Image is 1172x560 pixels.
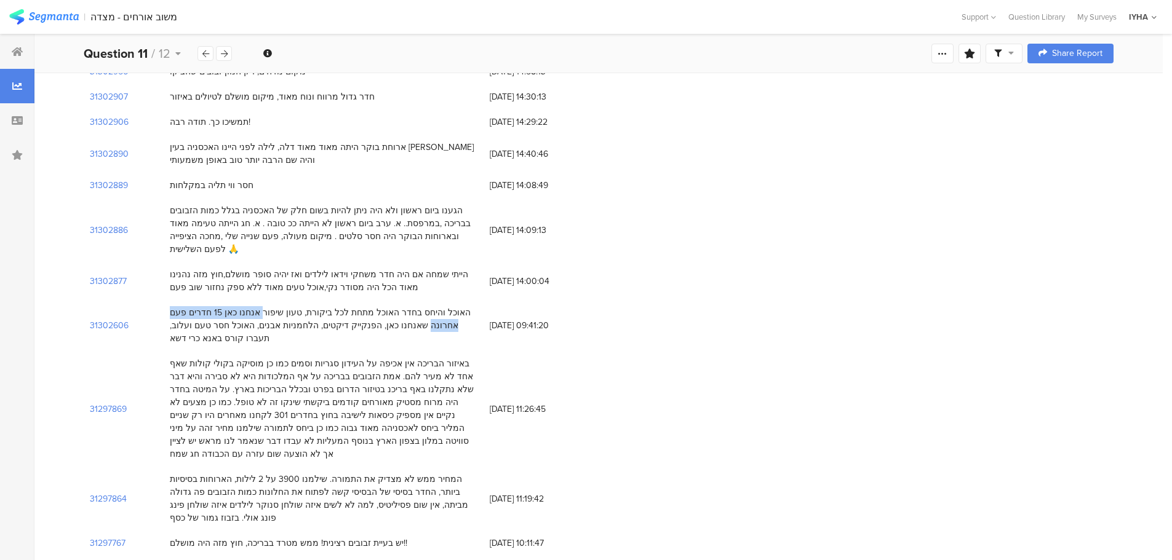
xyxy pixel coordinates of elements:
span: Share Report [1052,49,1102,58]
div: חסר ווי תליה במקלחות [170,179,253,192]
span: [DATE] 14:09:13 [490,224,588,237]
span: [DATE] 14:08:49 [490,179,588,192]
img: segmanta logo [9,9,79,25]
div: IYHA [1129,11,1148,23]
span: [DATE] 14:30:13 [490,90,588,103]
section: 31302889 [90,179,128,192]
section: 31302606 [90,319,129,332]
span: [DATE] 14:00:04 [490,275,588,288]
div: באיזור הבריכה אין אכיפה על העידון סגריות וסמים כמו כן מוסיקה בקולי קולות שאף אחד לא מעיר להם. אמת... [170,357,477,460]
section: 31297767 [90,537,126,550]
span: [DATE] 11:26:45 [490,403,588,416]
div: משוב אורחים - מצדה [90,11,177,23]
div: חדר גדול מרווח ונוח מאוד, מיקום מושלם לטיולים באיזור [170,90,375,103]
span: [DATE] 11:19:42 [490,492,588,505]
div: הגענו ביום ראשון ולא היה ניתן להיות בשום חלק של האכסניה בגלל כמות הזבובים בבריכה ,במרפסת.. א. ערב... [170,204,477,256]
div: המחיר ממש לא מצדיק את התמורה. שילמנו 3900 על 2 לילות, הארוחות בסיסיות ביותר, החדר בסיסי של הבסיסי... [170,473,477,524]
span: 12 [159,44,170,63]
span: [DATE] 14:40:46 [490,148,588,160]
section: 31302877 [90,275,127,288]
section: 31302890 [90,148,129,160]
div: יש בעיית זבובים רצינית! ממש מטרד בבריכה, חוץ מזה היה מושלם!! [170,537,407,550]
span: / [151,44,155,63]
section: 31302906 [90,116,129,128]
div: Support [962,7,996,26]
b: Question 11 [84,44,148,63]
div: האוכל והיחס בחדר האוכל מתחת לכל ביקורת, טעון שיפור אנחנו כאן 15 חדרים פעם אחרונה שאנחנו כאן, הפנק... [170,306,477,345]
span: [DATE] 14:29:22 [490,116,588,128]
div: | [84,10,86,24]
div: ארוחת בוקר היתה מאוד מאוד דלה, לילה לפני היינו האכסניה בעין [PERSON_NAME] והיה שם הרבה יותר טוב ב... [170,141,477,167]
section: 31302907 [90,90,128,103]
section: 31302886 [90,224,128,237]
div: הייתי שמחה אם היה חדר משחקי וידאו לילדים ואז יהיה סופר מושלם,חוץ מזה נהנינו מאוד הכל היה מסודר נק... [170,268,477,294]
section: 31297864 [90,492,127,505]
span: [DATE] 09:41:20 [490,319,588,332]
div: תמשיכו כך. תודה רבה! [170,116,250,128]
section: 31297869 [90,403,127,416]
a: Question Library [1002,11,1071,23]
span: [DATE] 10:11:47 [490,537,588,550]
a: My Surveys [1071,11,1123,23]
